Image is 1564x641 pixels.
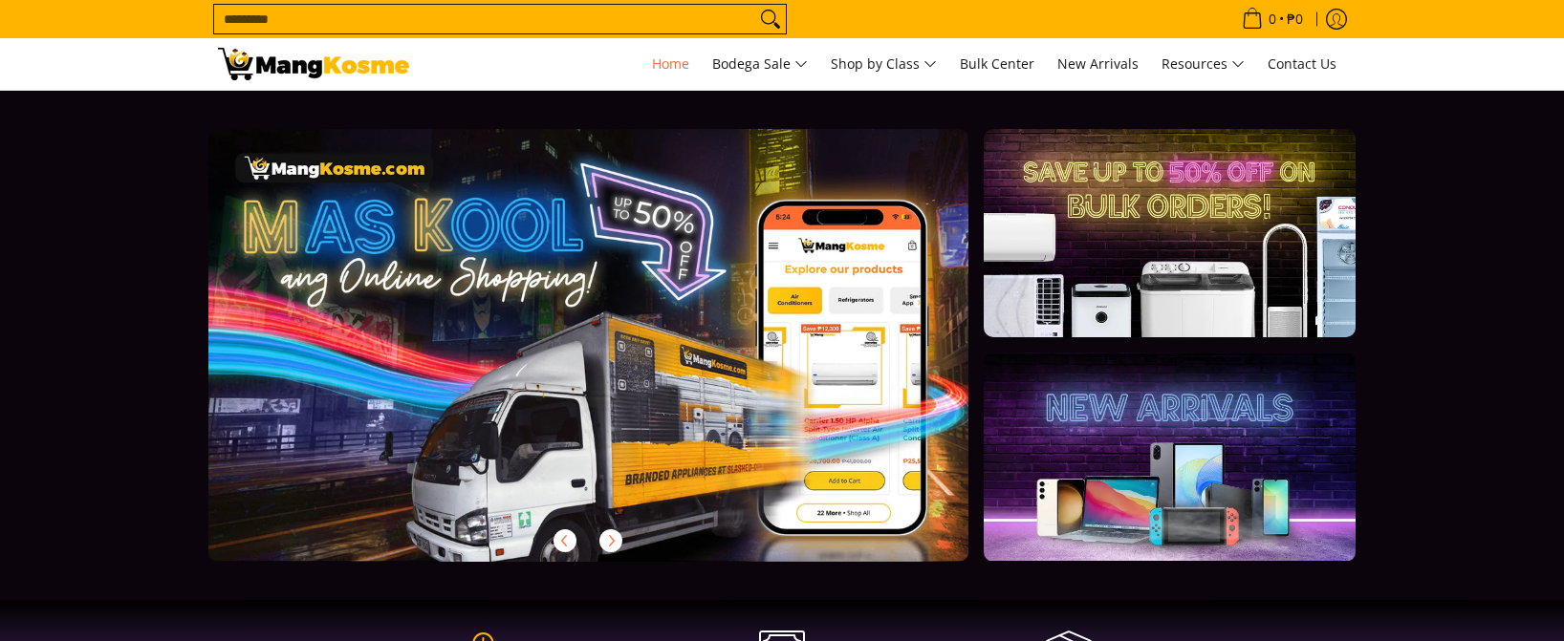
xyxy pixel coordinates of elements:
[652,54,689,73] span: Home
[218,48,409,80] img: Mang Kosme: Your Home Appliances Warehouse Sale Partner!
[1057,54,1139,73] span: New Arrivals
[590,520,632,562] button: Next
[712,53,808,76] span: Bodega Sale
[1048,38,1148,90] a: New Arrivals
[428,38,1346,90] nav: Main Menu
[544,520,586,562] button: Previous
[1162,53,1245,76] span: Resources
[1258,38,1346,90] a: Contact Us
[831,53,937,76] span: Shop by Class
[1236,9,1309,30] span: •
[208,129,1030,592] a: More
[755,5,786,33] button: Search
[703,38,817,90] a: Bodega Sale
[1284,12,1306,26] span: ₱0
[821,38,946,90] a: Shop by Class
[1266,12,1279,26] span: 0
[1268,54,1336,73] span: Contact Us
[950,38,1044,90] a: Bulk Center
[960,54,1034,73] span: Bulk Center
[1152,38,1254,90] a: Resources
[642,38,699,90] a: Home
